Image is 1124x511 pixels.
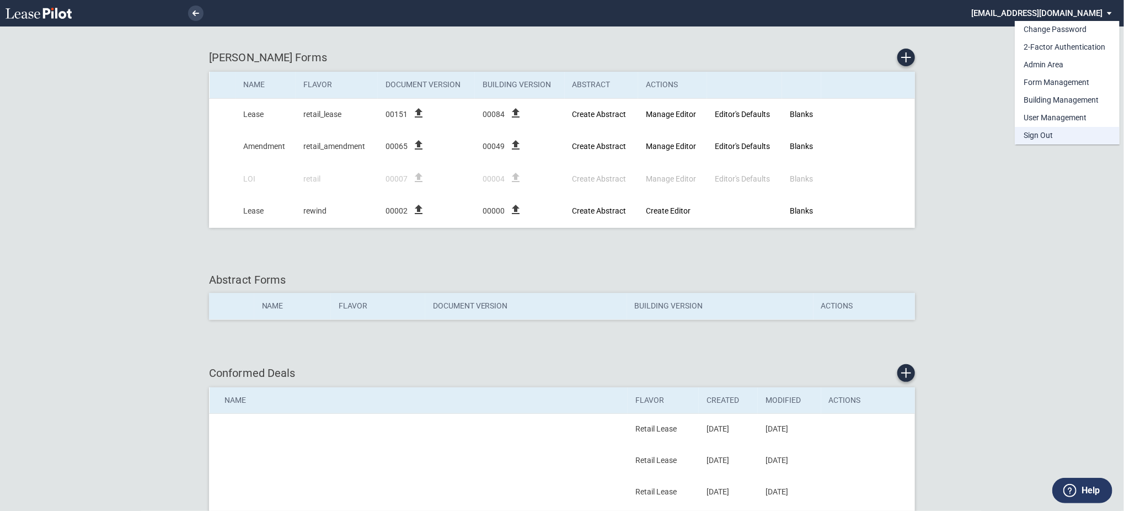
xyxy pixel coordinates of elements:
div: Admin Area [1024,60,1063,71]
div: Form Management [1024,77,1089,88]
label: Help [1082,483,1100,498]
div: Sign Out [1024,130,1053,141]
div: Building Management [1024,95,1099,106]
div: User Management [1024,113,1086,124]
div: Change Password [1024,24,1086,35]
button: Help [1052,478,1112,503]
div: 2-Factor Authentication [1024,42,1105,53]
